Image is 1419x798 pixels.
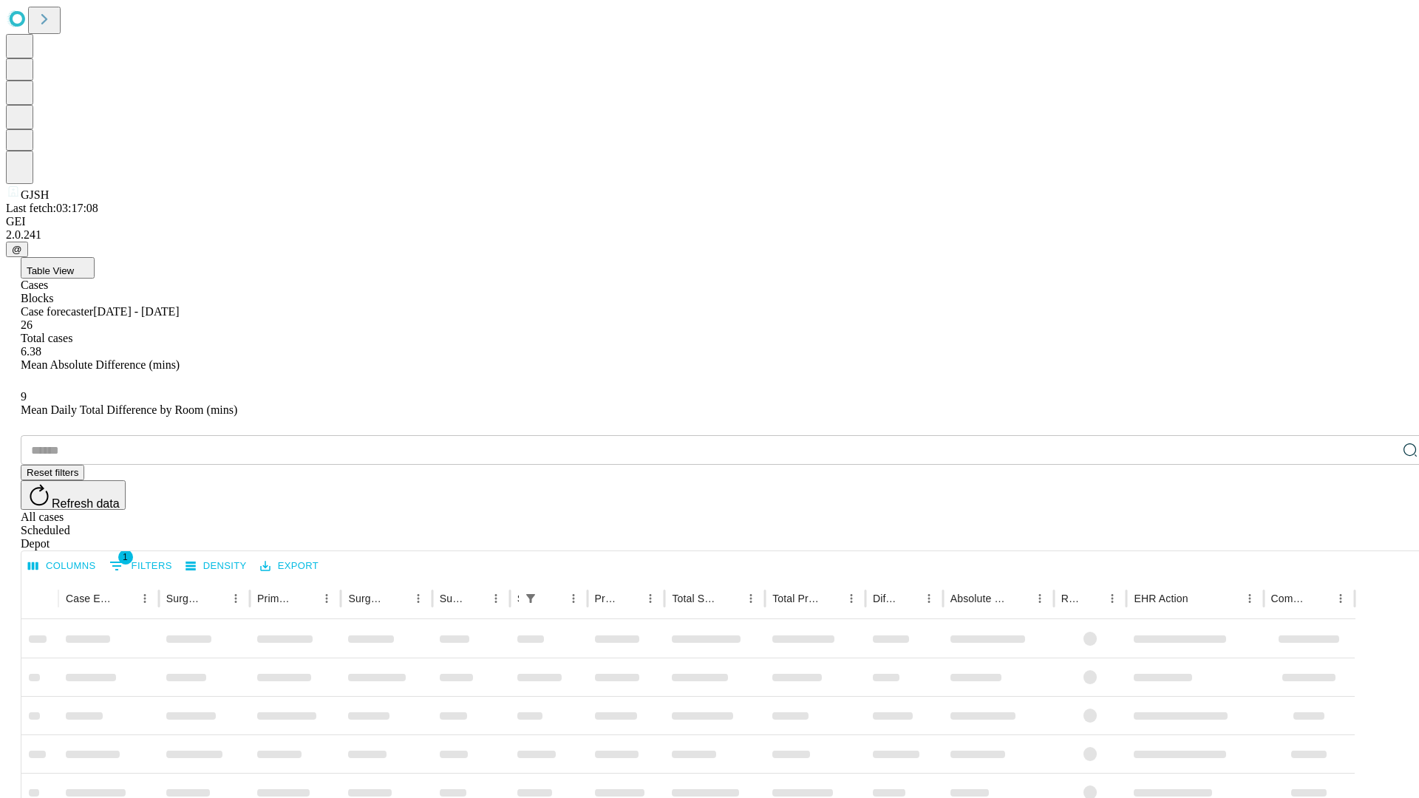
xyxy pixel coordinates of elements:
div: Resolved in EHR [1061,593,1081,604]
span: GJSH [21,188,49,201]
div: Primary Service [257,593,294,604]
button: Menu [640,588,661,609]
button: Sort [296,588,316,609]
button: Sort [542,588,563,609]
button: Show filters [520,588,541,609]
span: @ [12,244,22,255]
button: Export [256,555,322,578]
div: 2.0.241 [6,228,1413,242]
span: Total cases [21,332,72,344]
button: Menu [1239,588,1260,609]
button: Menu [1102,588,1123,609]
button: Menu [563,588,584,609]
button: Refresh data [21,480,126,510]
button: Sort [1310,588,1330,609]
span: Table View [27,265,74,276]
button: Sort [465,588,486,609]
button: Menu [1030,588,1050,609]
button: Show filters [106,554,176,578]
button: Sort [1081,588,1102,609]
button: Sort [619,588,640,609]
div: Comments [1271,593,1308,604]
div: EHR Action [1134,593,1188,604]
span: Reset filters [27,467,78,478]
div: Predicted In Room Duration [595,593,619,604]
div: Absolute Difference [950,593,1007,604]
button: Sort [898,588,919,609]
div: Total Scheduled Duration [672,593,718,604]
button: Sort [720,588,741,609]
button: Sort [114,588,135,609]
button: Menu [1330,588,1351,609]
button: Menu [741,588,761,609]
button: Menu [486,588,506,609]
button: Menu [919,588,939,609]
button: Sort [387,588,408,609]
span: Mean Absolute Difference (mins) [21,358,180,371]
button: Sort [205,588,225,609]
div: Surgeon Name [166,593,203,604]
button: Menu [316,588,337,609]
span: Mean Daily Total Difference by Room (mins) [21,403,237,416]
button: Menu [135,588,155,609]
div: Total Predicted Duration [772,593,819,604]
button: Menu [225,588,246,609]
div: GEI [6,215,1413,228]
span: 6.38 [21,345,41,358]
span: 26 [21,318,33,331]
button: Table View [21,257,95,279]
button: Menu [841,588,862,609]
span: 9 [21,390,27,403]
span: Case forecaster [21,305,93,318]
div: 1 active filter [520,588,541,609]
div: Surgery Date [440,593,463,604]
button: Menu [408,588,429,609]
span: Last fetch: 03:17:08 [6,202,98,214]
div: Surgery Name [348,593,385,604]
span: [DATE] - [DATE] [93,305,179,318]
span: 1 [118,550,133,565]
button: Reset filters [21,465,84,480]
span: Refresh data [52,497,120,510]
button: @ [6,242,28,257]
button: Sort [1009,588,1030,609]
button: Sort [1190,588,1211,609]
div: Difference [873,593,896,604]
button: Select columns [24,555,100,578]
div: Case Epic Id [66,593,112,604]
button: Density [182,555,251,578]
div: Scheduled In Room Duration [517,593,519,604]
button: Sort [820,588,841,609]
